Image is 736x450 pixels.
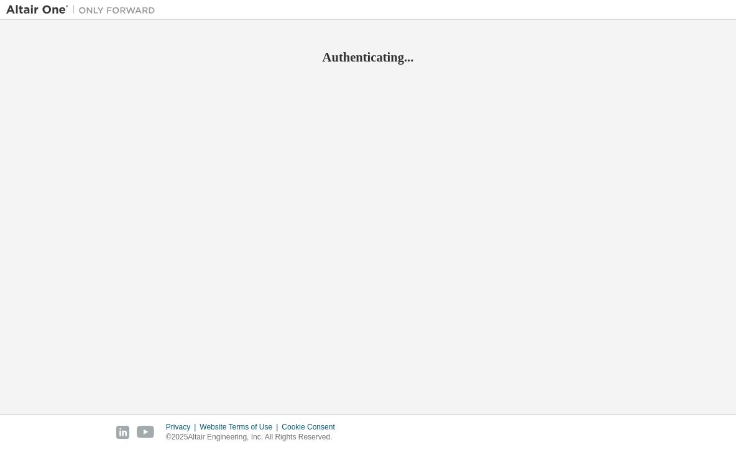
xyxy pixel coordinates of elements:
h2: Authenticating... [6,49,730,65]
p: © 2025 Altair Engineering, Inc. All Rights Reserved. [166,432,343,443]
img: youtube.svg [137,426,155,439]
div: Website Terms of Use [200,422,282,432]
img: Altair One [6,4,162,16]
img: linkedin.svg [116,426,129,439]
div: Privacy [166,422,200,432]
div: Cookie Consent [282,422,342,432]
